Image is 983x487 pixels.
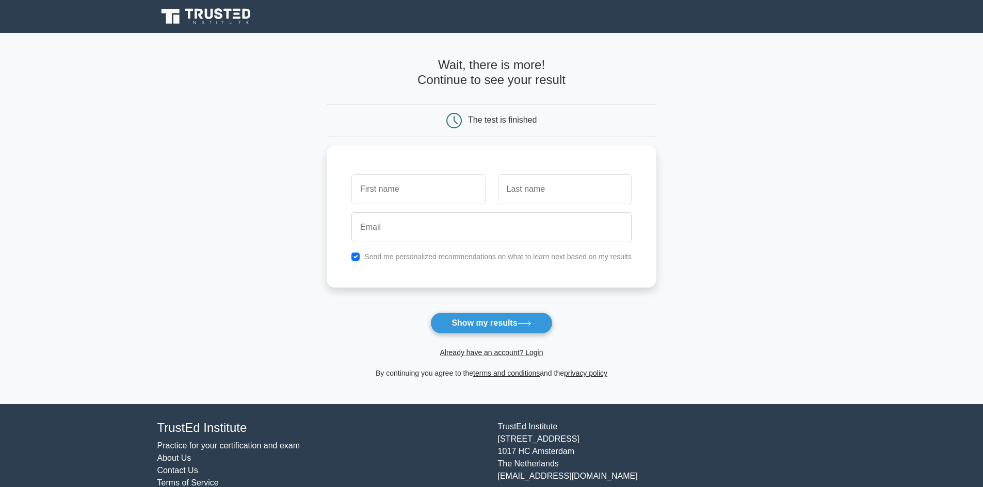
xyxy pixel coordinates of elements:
a: About Us [157,454,191,462]
a: Terms of Service [157,478,219,487]
h4: Wait, there is more! Continue to see your result [327,58,656,88]
a: privacy policy [564,369,607,377]
a: Practice for your certification and exam [157,441,300,450]
input: Last name [498,174,632,204]
input: First name [351,174,485,204]
h4: TrustEd Institute [157,421,486,435]
label: Send me personalized recommendations on what to learn next based on my results [364,253,632,261]
a: Contact Us [157,466,198,475]
a: Already have an account? Login [440,348,543,357]
input: Email [351,212,632,242]
button: Show my results [430,312,552,334]
div: By continuing you agree to the and the [320,367,663,379]
div: The test is finished [468,115,537,124]
a: terms and conditions [473,369,540,377]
